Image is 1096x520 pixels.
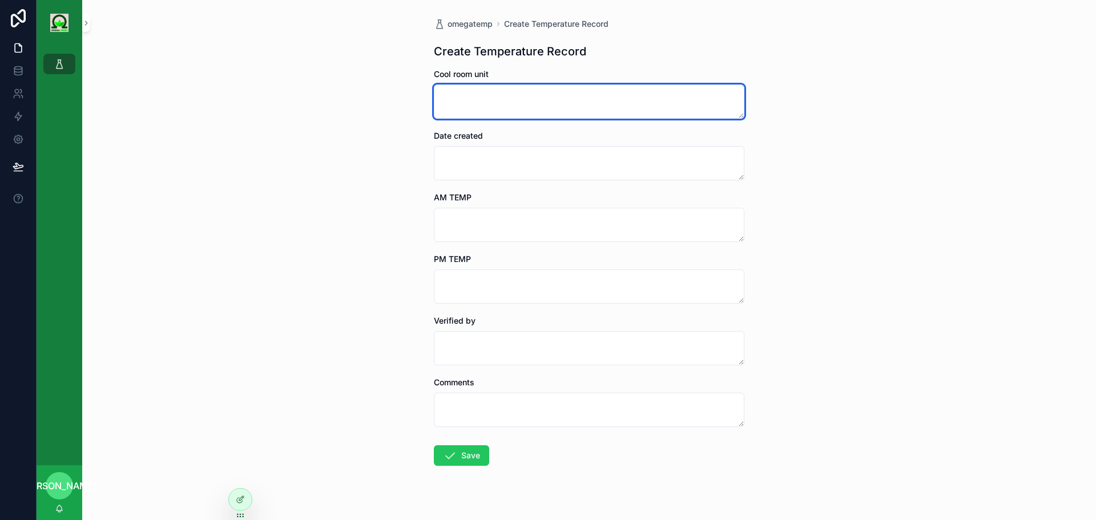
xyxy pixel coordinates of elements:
[434,43,586,59] h1: Create Temperature Record
[434,131,483,140] span: Date created
[448,18,493,30] span: omegatemp
[50,14,68,32] img: App logo
[434,192,472,202] span: AM TEMP
[22,479,97,493] span: [PERSON_NAME]
[37,46,82,89] div: scrollable content
[434,377,474,387] span: Comments
[434,445,489,466] button: Save
[434,69,489,79] span: Cool room unit
[434,316,476,325] span: Verified by
[434,18,493,30] a: omegatemp
[434,254,471,264] span: PM TEMP
[504,18,609,30] a: Create Temperature Record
